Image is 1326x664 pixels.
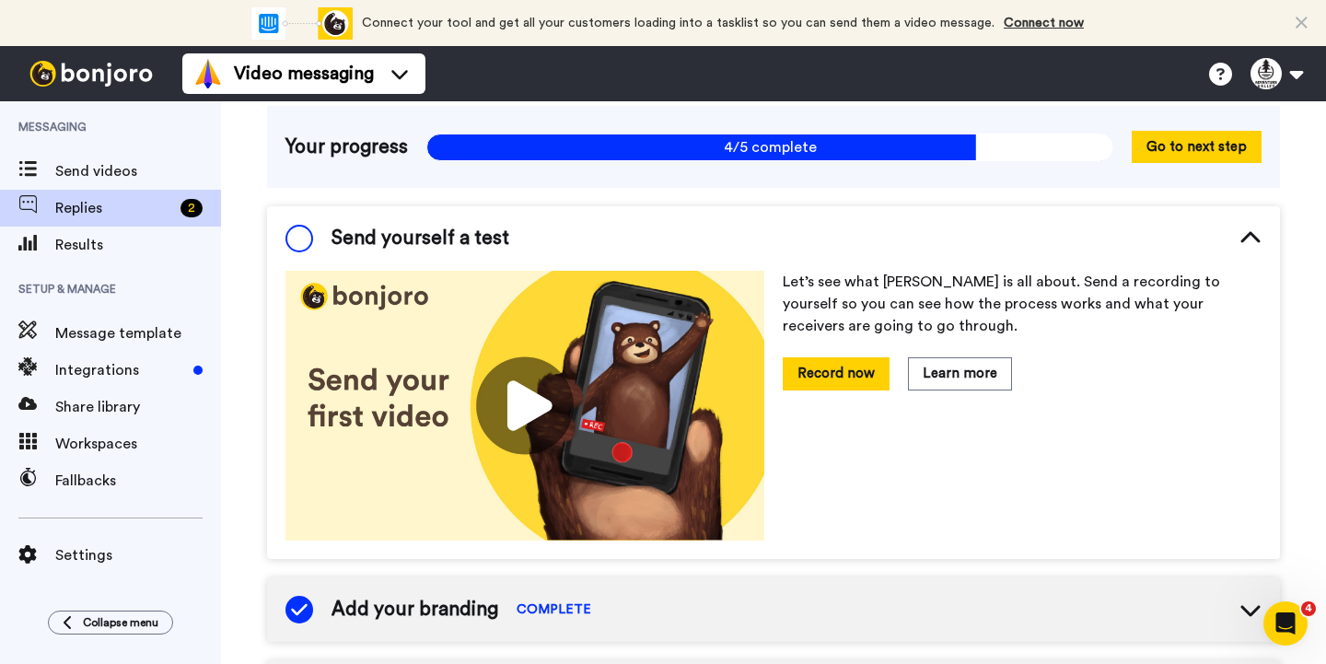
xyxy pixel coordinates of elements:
img: bj-logo-header-white.svg [22,61,160,87]
span: Message template [55,322,221,344]
span: Add your branding [331,596,498,623]
span: 4 [1301,601,1316,616]
span: 4/5 complete [426,134,1113,161]
span: Share library [55,396,221,418]
button: Collapse menu [48,611,173,635]
span: Settings [55,544,221,566]
a: Connect now [1004,17,1084,29]
span: Connect your tool and get all your customers loading into a tasklist so you can send them a video... [362,17,994,29]
button: Go to next step [1132,131,1262,163]
div: animation [251,7,353,40]
span: Your progress [285,134,408,161]
button: Record now [783,357,890,390]
img: vm-color.svg [193,59,223,88]
span: Send yourself a test [331,225,509,252]
span: Workspaces [55,433,221,455]
span: Send videos [55,160,221,182]
span: COMPLETE [517,600,591,619]
span: Collapse menu [83,615,158,630]
button: Learn more [908,357,1012,390]
img: 178eb3909c0dc23ce44563bdb6dc2c11.jpg [285,271,764,541]
span: Video messaging [234,61,374,87]
span: Replies [55,197,173,219]
span: Fallbacks [55,470,221,492]
div: 2 [180,199,203,217]
span: Integrations [55,359,186,381]
iframe: Intercom live chat [1263,601,1308,646]
span: Results [55,234,221,256]
p: Let’s see what [PERSON_NAME] is all about. Send a recording to yourself so you can see how the pr... [783,271,1262,337]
